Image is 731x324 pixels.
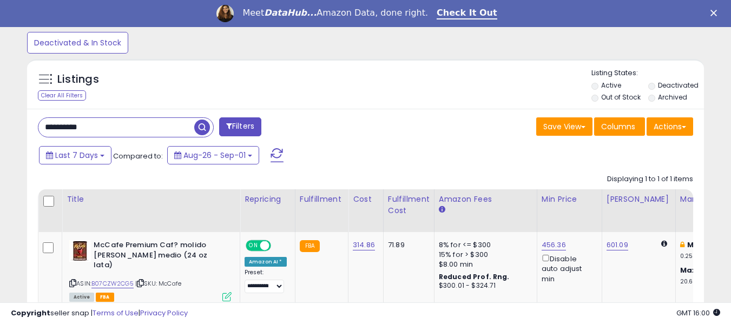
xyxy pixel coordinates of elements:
[140,308,188,318] a: Privacy Policy
[216,5,234,22] img: Profile image for Georgie
[91,279,134,288] a: B07CZW2CG5
[647,117,693,136] button: Actions
[264,8,317,18] i: DataHub...
[439,260,529,269] div: $8.00 min
[269,241,287,250] span: OFF
[57,72,99,87] h5: Listings
[135,279,181,288] span: | SKU: McCafe
[94,240,225,273] b: McCafe Premium Caf? molido [PERSON_NAME] medio (24 oz lata)
[300,194,344,205] div: Fulfillment
[353,194,379,205] div: Cost
[439,194,532,205] div: Amazon Fees
[607,174,693,184] div: Displaying 1 to 1 of 1 items
[594,117,645,136] button: Columns
[658,81,699,90] label: Deactivated
[69,240,91,262] img: 41BfNcitakL._SL40_.jpg
[542,240,566,250] a: 456.36
[680,265,699,275] b: Max:
[439,281,529,290] div: $300.01 - $324.71
[388,240,426,250] div: 71.89
[658,92,687,102] label: Archived
[439,205,445,215] small: Amazon Fees.
[439,250,529,260] div: 15% for > $300
[710,10,721,16] div: Close
[676,308,720,318] span: 2025-09-9 16:00 GMT
[607,240,628,250] a: 601.09
[300,240,320,252] small: FBA
[69,240,232,300] div: ASIN:
[439,272,510,281] b: Reduced Prof. Rng.
[96,293,114,302] span: FBA
[437,8,497,19] a: Check It Out
[219,117,261,136] button: Filters
[591,68,704,78] p: Listing States:
[69,293,94,302] span: All listings currently available for purchase on Amazon
[353,240,375,250] a: 314.86
[687,240,703,250] b: Min:
[245,257,287,267] div: Amazon AI *
[93,308,139,318] a: Terms of Use
[536,117,592,136] button: Save View
[542,253,594,284] div: Disable auto adjust min
[245,269,287,293] div: Preset:
[247,241,260,250] span: ON
[39,146,111,164] button: Last 7 Days
[167,146,259,164] button: Aug-26 - Sep-01
[439,240,529,250] div: 8% for <= $300
[67,194,235,205] div: Title
[183,150,246,161] span: Aug-26 - Sep-01
[55,150,98,161] span: Last 7 Days
[245,194,291,205] div: Repricing
[601,121,635,132] span: Columns
[11,308,188,319] div: seller snap | |
[601,92,641,102] label: Out of Stock
[242,8,428,18] div: Meet Amazon Data, done right.
[601,81,621,90] label: Active
[388,194,430,216] div: Fulfillment Cost
[27,32,128,54] button: Deactivated & In Stock
[38,90,86,101] div: Clear All Filters
[11,308,50,318] strong: Copyright
[542,194,597,205] div: Min Price
[607,194,671,205] div: [PERSON_NAME]
[113,151,163,161] span: Compared to:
